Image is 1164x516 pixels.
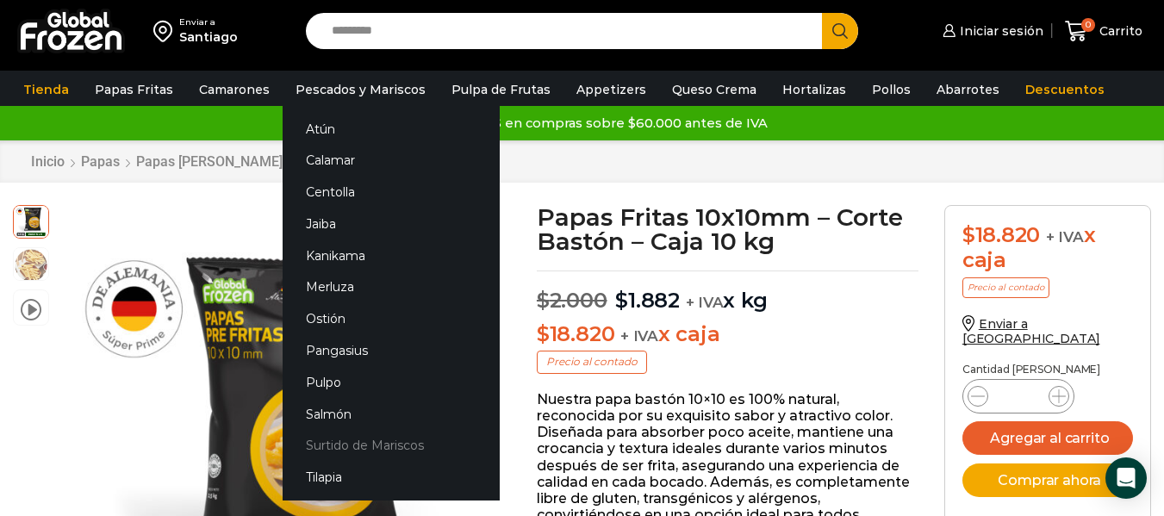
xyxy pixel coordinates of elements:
[663,73,765,106] a: Queso Crema
[283,113,500,145] a: Atún
[537,351,647,373] p: Precio al contado
[283,208,500,239] a: Jaiba
[822,13,858,49] button: Search button
[135,153,283,170] a: Papas [PERSON_NAME]
[179,28,238,46] div: Santiago
[962,222,1040,247] bdi: 18.820
[283,430,500,462] a: Surtido de Mariscos
[1002,384,1035,408] input: Product quantity
[15,73,78,106] a: Tienda
[537,288,550,313] span: $
[938,14,1043,48] a: Iniciar sesión
[537,288,607,313] bdi: 2.000
[537,322,918,347] p: x caja
[962,223,1133,273] div: x caja
[962,316,1100,346] a: Enviar a [GEOGRAPHIC_DATA]
[686,294,724,311] span: + IVA
[615,288,680,313] bdi: 1.882
[1095,22,1142,40] span: Carrito
[774,73,855,106] a: Hortalizas
[962,277,1049,298] p: Precio al contado
[537,205,918,253] h1: Papas Fritas 10x10mm – Corte Bastón – Caja 10 kg
[283,271,500,303] a: Merluza
[568,73,655,106] a: Appetizers
[1017,73,1113,106] a: Descuentos
[283,462,500,494] a: Tilapia
[86,73,182,106] a: Papas Fritas
[620,327,658,345] span: + IVA
[190,73,278,106] a: Camarones
[283,177,500,208] a: Centolla
[14,248,48,283] span: 10×10
[283,335,500,367] a: Pangasius
[537,270,918,314] p: x kg
[1081,18,1095,32] span: 0
[1046,228,1084,246] span: + IVA
[30,153,283,170] nav: Breadcrumb
[283,398,500,430] a: Salmón
[153,16,179,46] img: address-field-icon.svg
[30,153,65,170] a: Inicio
[443,73,559,106] a: Pulpa de Frutas
[283,303,500,335] a: Ostión
[283,366,500,398] a: Pulpo
[537,321,614,346] bdi: 18.820
[962,421,1133,455] button: Agregar al carrito
[287,73,434,106] a: Pescados y Mariscos
[179,16,238,28] div: Enviar a
[1061,11,1147,52] a: 0 Carrito
[283,239,500,271] a: Kanikama
[962,463,1133,497] button: Comprar ahora
[962,364,1133,376] p: Cantidad [PERSON_NAME]
[537,321,550,346] span: $
[863,73,919,106] a: Pollos
[962,222,975,247] span: $
[928,73,1008,106] a: Abarrotes
[14,203,48,238] span: 10×10
[80,153,121,170] a: Papas
[1105,457,1147,499] div: Open Intercom Messenger
[615,288,628,313] span: $
[955,22,1043,40] span: Iniciar sesión
[283,145,500,177] a: Calamar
